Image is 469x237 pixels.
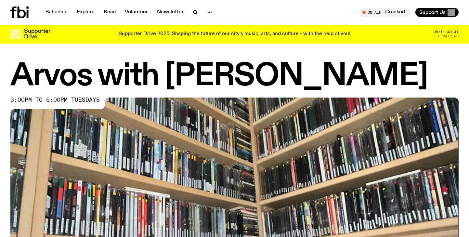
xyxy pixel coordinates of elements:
a: Newsletter [153,8,188,17]
a: Volunteer [121,8,152,17]
a: Schedule [42,8,72,17]
a: Explore [73,8,98,17]
button: On AirCracked [359,8,410,17]
span: 09:11:43:41 [434,30,459,34]
h1: Arvos with [PERSON_NAME] [10,62,459,91]
span: Remaining [438,34,459,38]
p: Supporter Drive 2025: Shaping the future of our city’s music, arts, and culture - with the help o... [119,31,350,37]
button: Support Us [415,8,459,17]
span: Support Us [419,9,446,15]
span: 3:00pm to 6:00pm tuesdays [10,98,100,103]
a: Read [100,8,120,17]
h3: Supporter Drive [24,29,50,40]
